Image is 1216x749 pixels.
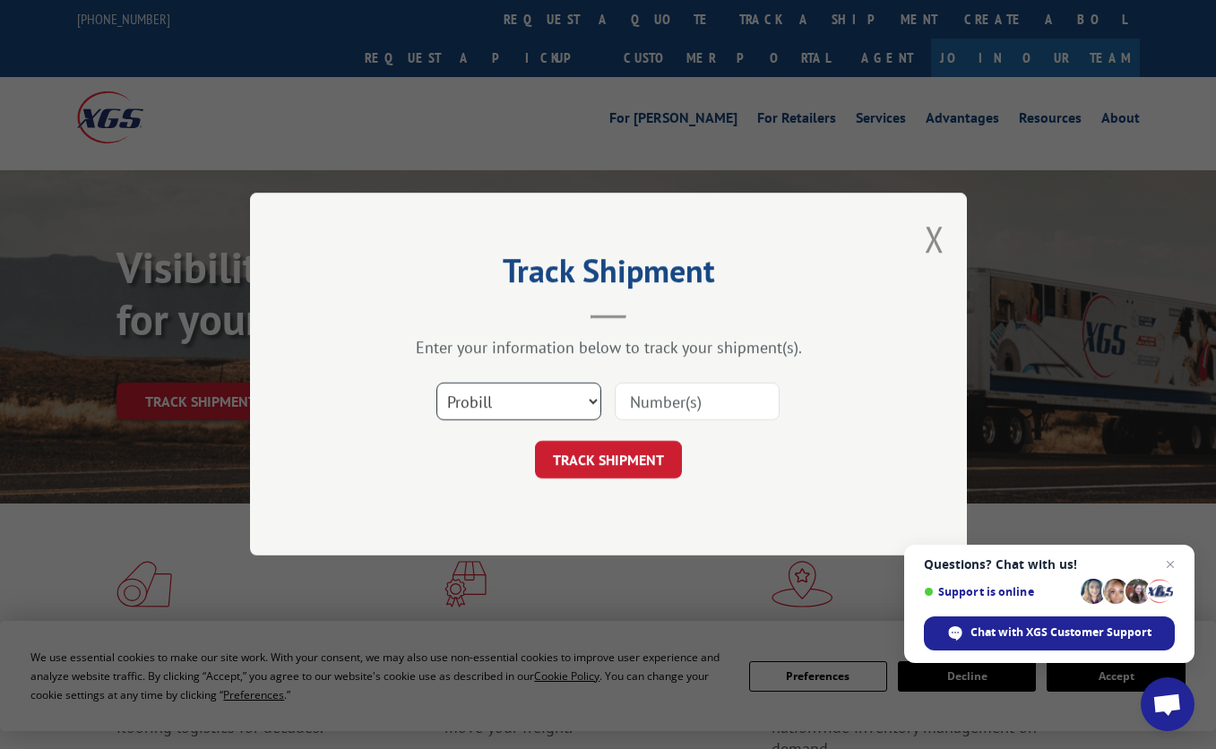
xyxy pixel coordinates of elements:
[924,557,1175,572] span: Questions? Chat with us!
[1141,677,1194,731] div: Open chat
[340,258,877,292] h2: Track Shipment
[535,442,682,479] button: TRACK SHIPMENT
[924,585,1074,598] span: Support is online
[340,338,877,358] div: Enter your information below to track your shipment(s).
[924,616,1175,650] div: Chat with XGS Customer Support
[615,383,780,421] input: Number(s)
[925,215,944,263] button: Close modal
[1160,554,1181,575] span: Close chat
[970,624,1151,641] span: Chat with XGS Customer Support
